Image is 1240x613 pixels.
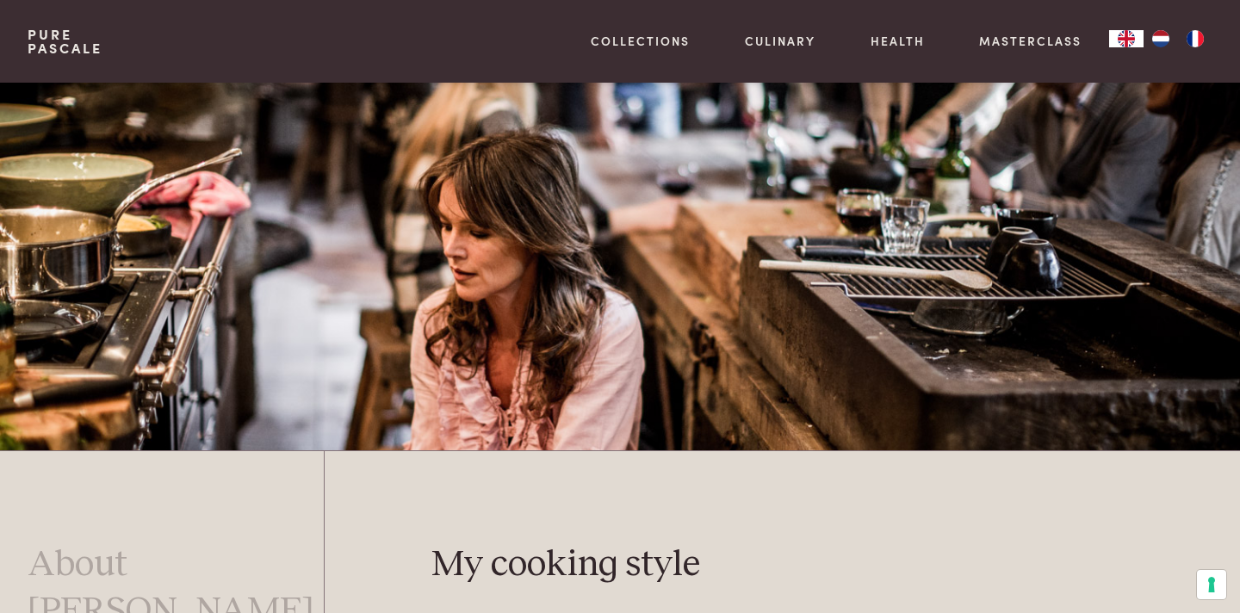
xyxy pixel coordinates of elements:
[1144,30,1178,47] a: NL
[1144,30,1212,47] ul: Language list
[871,32,925,50] a: Health
[28,28,102,55] a: PurePascale
[1109,30,1144,47] div: Language
[745,32,815,50] a: Culinary
[591,32,690,50] a: Collections
[1109,30,1212,47] aside: Language selected: English
[979,32,1082,50] a: Masterclass
[431,542,1133,588] h2: My cooking style
[1109,30,1144,47] a: EN
[1197,570,1226,599] button: Your consent preferences for tracking technologies
[1178,30,1212,47] a: FR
